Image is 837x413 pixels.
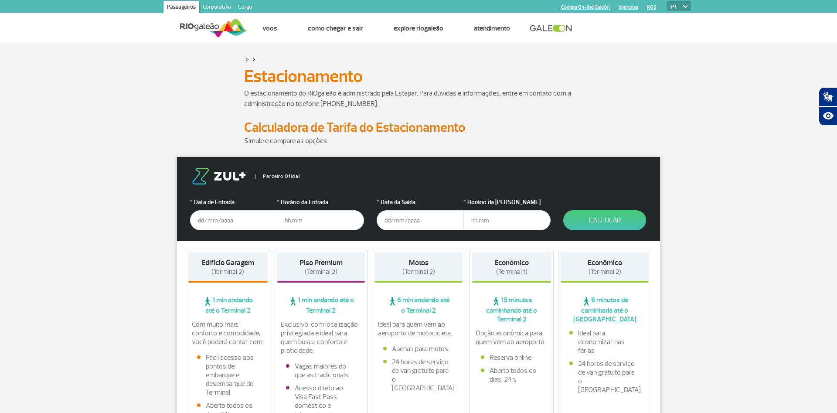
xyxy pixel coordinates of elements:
[588,258,622,267] strong: Econômico
[190,210,277,230] input: dd/mm/aaaa
[474,24,510,33] a: Atendimento
[255,174,300,179] span: Parceiro Oficial
[246,54,249,64] a: >
[481,366,543,384] li: Aberto todos os dias, 24h.
[201,258,254,267] strong: Edifício Garagem
[819,87,837,106] button: Abrir tradutor de língua de sinais.
[197,353,259,397] li: Fácil acesso aos pontos de embarque e desembarque do Terminal
[377,198,464,207] label: Data da Saída
[252,54,255,64] a: >
[819,87,837,126] div: Plugin de acessibilidade da Hand Talk.
[199,1,235,15] a: Corporativo
[190,198,277,207] label: Data de Entrada
[569,359,640,394] li: 24 horas de serviço de van gratuito para o [GEOGRAPHIC_DATA]
[589,268,621,276] span: (Terminal 2)
[463,198,551,207] label: Horário da [PERSON_NAME]
[569,329,640,355] li: Ideal para economizar nas férias
[409,258,429,267] strong: Motos
[383,358,454,393] li: 24 horas de serviço de van gratuito para o [GEOGRAPHIC_DATA]
[192,320,264,346] p: Com muito mais conforto e comodidade, você poderá contar com:
[494,258,529,267] strong: Econômico
[235,1,255,15] a: Cargo
[305,268,337,276] span: (Terminal 2)
[819,106,837,126] button: Abrir recursos assistivos.
[163,1,199,15] a: Passageiros
[481,353,543,362] li: Reserva online
[647,4,657,10] a: RQS
[463,210,551,230] input: hh:mm
[190,168,248,184] img: logo-zul.png
[561,4,610,10] a: Compra On-line GaleOn
[561,296,649,324] span: 6 minutos de caminhada até o [GEOGRAPHIC_DATA]
[299,258,343,267] strong: Piso Premium
[402,268,435,276] span: (Terminal 2)
[188,296,268,315] span: 1 min andando até o Terminal 2
[277,210,364,230] input: hh:mm
[281,320,362,355] p: Exclusivo, com localização privilegiada e ideal para quem busca conforto e praticidade.
[377,210,464,230] input: dd/mm/aaaa
[563,210,646,230] button: Calcular
[244,88,593,109] p: O estacionamento do RIOgaleão é administrado pela Estapar. Para dúvidas e informações, entre em c...
[496,268,527,276] span: (Terminal 1)
[383,345,454,353] li: Apenas para motos.
[244,69,593,84] h1: Estacionamento
[277,198,364,207] label: Horário da Entrada
[244,136,593,146] p: Simule e compare as opções.
[378,320,459,338] p: Ideal para quem vem ao aeroporto de motocicleta.
[308,24,363,33] a: Como chegar e sair
[211,268,244,276] span: (Terminal 2)
[277,296,365,315] span: 1 min andando até o Terminal 2
[394,24,443,33] a: Explore RIOgaleão
[476,329,548,346] p: Opção econômica para quem vem ao aeroporto.
[244,119,593,136] h2: Calculadora de Tarifa do Estacionamento
[374,296,463,315] span: 6 min andando até o Terminal 2
[619,4,638,10] a: Imprensa
[286,362,357,379] li: Vagas maiores do que as tradicionais.
[472,296,551,324] span: 15 minutos caminhando até o Terminal 2
[262,24,277,33] a: Voos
